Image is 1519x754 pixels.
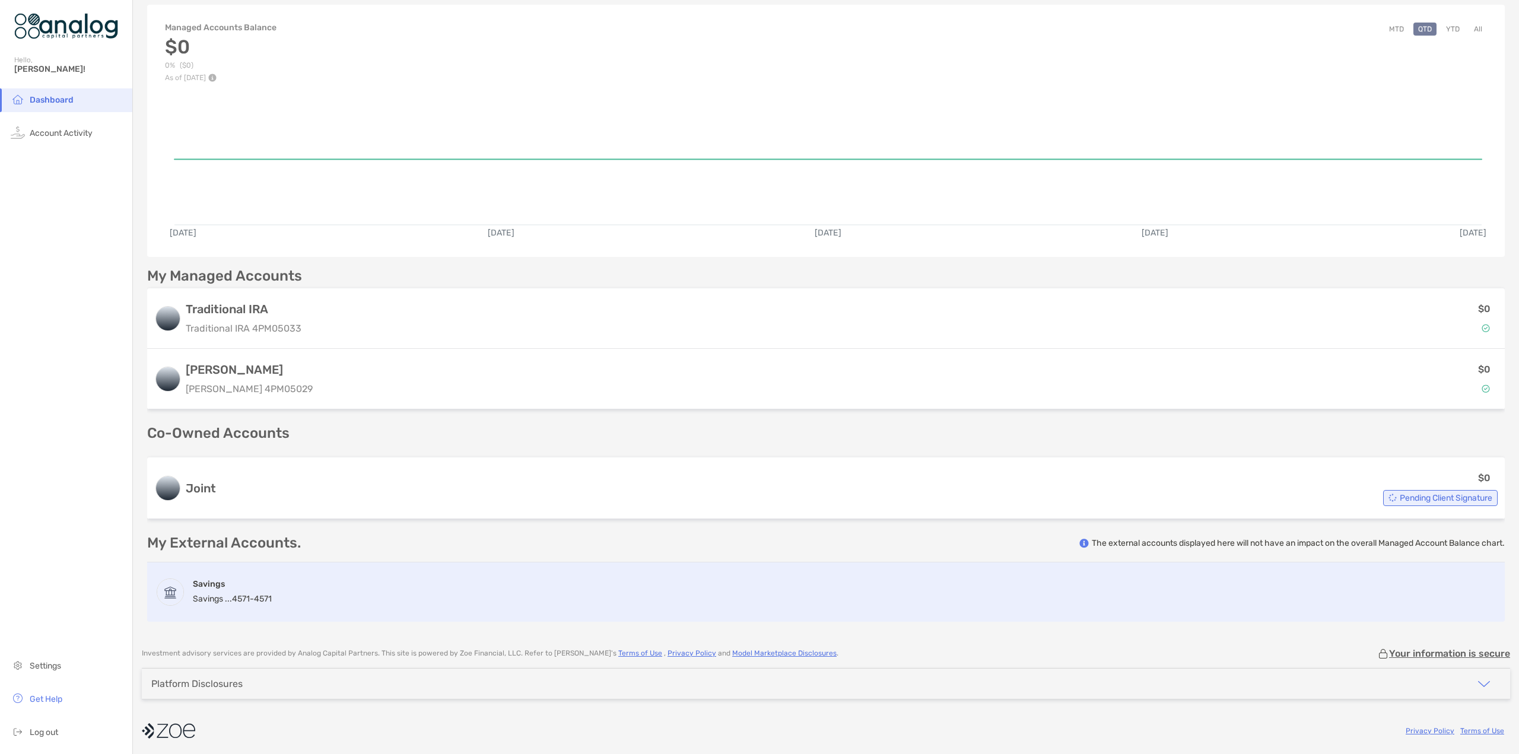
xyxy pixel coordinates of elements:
[1469,23,1487,36] button: All
[1406,727,1454,735] a: Privacy Policy
[668,649,716,657] a: Privacy Policy
[14,5,118,47] img: Zoe Logo
[170,228,196,238] text: [DATE]
[254,594,272,604] span: 4571
[30,128,93,138] span: Account Activity
[193,578,272,590] h4: Savings
[151,678,243,689] div: Platform Disclosures
[618,649,662,657] a: Terms of Use
[732,649,837,657] a: Model Marketplace Disclosures
[180,61,193,70] span: ( $0 )
[208,74,217,82] img: Performance Info
[1478,362,1491,377] p: $0
[1143,228,1170,238] text: [DATE]
[1462,228,1489,238] text: [DATE]
[11,658,25,672] img: settings icon
[1478,301,1491,316] p: $0
[186,381,313,396] p: [PERSON_NAME] 4PM05029
[156,476,180,500] img: logo account
[30,661,61,671] span: Settings
[165,36,278,58] h3: $0
[1413,23,1437,36] button: QTD
[1482,324,1490,332] img: Account Status icon
[488,228,515,238] text: [DATE]
[165,61,175,70] span: 0%
[1079,539,1089,548] img: info
[147,426,1505,441] p: Co-Owned Accounts
[142,717,195,744] img: company logo
[165,23,278,33] h4: Managed Accounts Balance
[157,579,183,605] img: Savings ...4571
[1460,727,1504,735] a: Terms of Use
[1482,384,1490,393] img: Account Status icon
[142,649,838,658] p: Investment advisory services are provided by Analog Capital Partners . This site is powered by Zo...
[11,125,25,139] img: activity icon
[1441,23,1464,36] button: YTD
[30,694,62,704] span: Get Help
[1478,470,1491,485] p: $0
[193,594,254,604] span: Savings ...4571 -
[147,536,301,551] p: My External Accounts.
[186,302,301,316] h3: Traditional IRA
[156,307,180,330] img: logo account
[156,367,180,391] img: logo account
[1384,23,1409,36] button: MTD
[1477,677,1491,691] img: icon arrow
[1400,495,1492,501] span: Pending Client Signature
[147,269,302,284] p: My Managed Accounts
[14,64,125,74] span: [PERSON_NAME]!
[11,691,25,705] img: get-help icon
[186,321,301,336] p: Traditional IRA 4PM05033
[1389,648,1510,659] p: Your information is secure
[1092,537,1505,549] p: The external accounts displayed here will not have an impact on the overall Managed Account Balan...
[1388,494,1397,502] img: Account Status icon
[11,724,25,739] img: logout icon
[165,74,278,82] p: As of [DATE]
[11,92,25,106] img: household icon
[30,95,74,105] span: Dashboard
[186,362,313,377] h3: [PERSON_NAME]
[186,481,216,495] h3: Joint
[816,228,843,238] text: [DATE]
[30,727,58,737] span: Log out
